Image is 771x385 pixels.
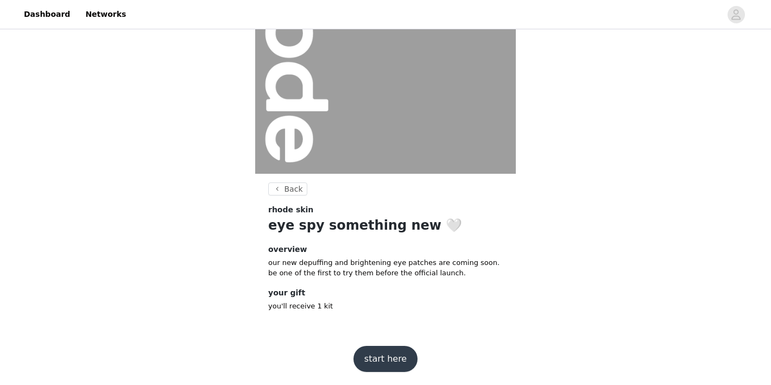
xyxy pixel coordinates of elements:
[268,257,503,279] p: our new depuffing and brightening eye patches are coming soon. be one of the first to try them be...
[268,301,503,312] p: you'll receive 1 kit
[353,346,418,372] button: start here
[268,216,503,235] h1: eye spy something new 🤍
[17,2,77,27] a: Dashboard
[731,6,741,23] div: avatar
[268,244,503,255] h4: overview
[268,182,307,195] button: Back
[268,204,313,216] span: rhode skin
[79,2,132,27] a: Networks
[268,287,503,299] h4: your gift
